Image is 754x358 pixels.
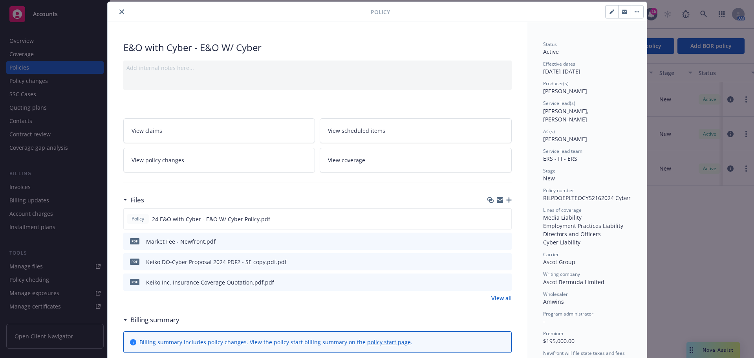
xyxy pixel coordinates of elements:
[543,230,631,238] div: Directors and Officers
[152,215,270,223] span: 24 E&O with Cyber - E&O W/ Cyber Policy.pdf
[489,278,495,286] button: download file
[123,195,144,205] div: Files
[543,48,559,55] span: Active
[320,118,512,143] a: View scheduled items
[328,156,365,164] span: View coverage
[501,258,509,266] button: preview file
[543,80,569,87] span: Producer(s)
[543,291,568,297] span: Wholesaler
[543,135,587,143] span: [PERSON_NAME]
[543,41,557,48] span: Status
[130,215,146,222] span: Policy
[543,278,604,286] span: Ascot Bermuda Limited
[491,294,512,302] a: View all
[543,350,625,356] span: Newfront will file state taxes and fees
[543,167,556,174] span: Stage
[146,237,216,246] div: Market Fee - Newfront.pdf
[543,148,582,154] span: Service lead team
[543,318,545,325] span: -
[543,100,575,106] span: Service lead(s)
[543,310,593,317] span: Program administrator
[543,61,631,75] div: [DATE] - [DATE]
[130,279,139,285] span: pdf
[123,315,179,325] div: Billing summary
[123,118,315,143] a: View claims
[123,41,512,54] div: E&O with Cyber - E&O W/ Cyber
[132,127,162,135] span: View claims
[543,298,564,305] span: Amwins
[543,258,575,266] span: Ascot Group
[328,127,385,135] span: View scheduled items
[543,238,631,246] div: Cyber Liability
[489,258,495,266] button: download file
[367,338,411,346] a: policy start page
[139,338,412,346] div: Billing summary includes policy changes. View the policy start billing summary on the .
[543,222,631,230] div: Employment Practices Liability
[543,271,580,277] span: Writing company
[543,194,631,202] span: RILPDOEPLTEOCY52162024 Cyber
[146,278,274,286] div: Keiko Inc. Insurance Coverage Quotation.pdf.pdf
[123,148,315,173] a: View policy changes
[126,64,509,72] div: Add internal notes here...
[489,237,495,246] button: download file
[489,215,495,223] button: download file
[543,61,575,67] span: Effective dates
[543,213,631,222] div: Media Liability
[543,187,574,194] span: Policy number
[501,215,508,223] button: preview file
[117,7,126,17] button: close
[501,278,509,286] button: preview file
[130,195,144,205] h3: Files
[543,87,587,95] span: [PERSON_NAME]
[543,128,555,135] span: AC(s)
[543,155,577,162] span: ERS - FI - ERS
[371,8,390,16] span: Policy
[501,237,509,246] button: preview file
[130,315,179,325] h3: Billing summary
[543,330,563,337] span: Premium
[130,238,139,244] span: pdf
[543,107,590,123] span: [PERSON_NAME], [PERSON_NAME]
[543,251,559,258] span: Carrier
[132,156,184,164] span: View policy changes
[543,207,582,213] span: Lines of coverage
[146,258,287,266] div: Keiko DO-Cyber Proposal 2024 PDF2 - SE copy.pdf.pdf
[543,337,575,345] span: $195,000.00
[130,259,139,264] span: pdf
[320,148,512,173] a: View coverage
[543,174,555,182] span: New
